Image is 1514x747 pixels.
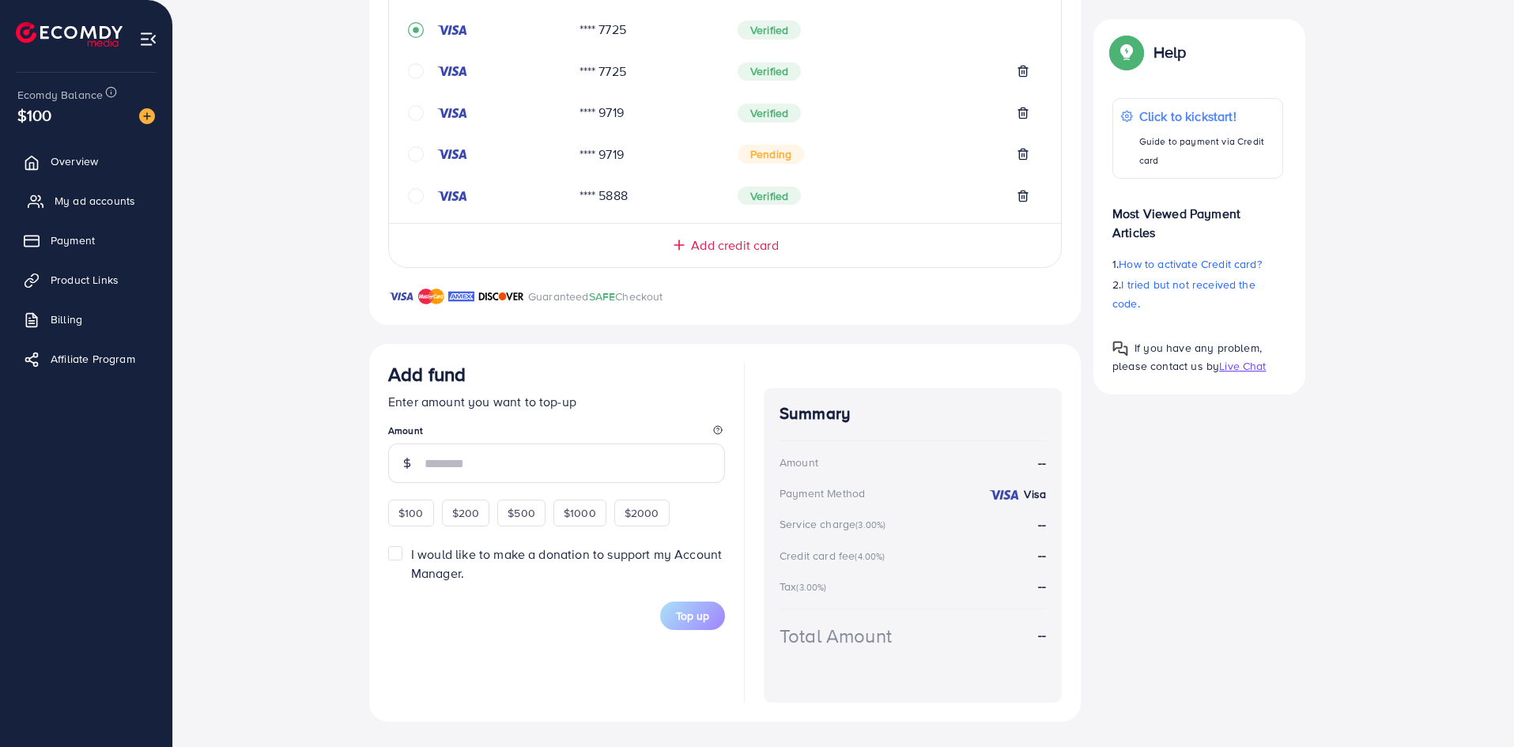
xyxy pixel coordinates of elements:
[12,304,160,335] a: Billing
[1038,626,1046,644] strong: --
[398,505,424,521] span: $100
[780,455,818,470] div: Amount
[12,185,160,217] a: My ad accounts
[139,30,157,48] img: menu
[436,190,468,202] img: credit
[436,24,468,36] img: credit
[51,153,98,169] span: Overview
[17,104,52,126] span: $100
[1112,340,1262,374] span: If you have any problem, please contact us by
[738,104,801,123] span: Verified
[408,22,424,38] svg: record circle
[411,545,722,581] span: I would like to make a donation to support my Account Manager.
[855,519,885,531] small: (3.00%)
[408,63,424,79] svg: circle
[1112,255,1283,274] p: 1.
[1112,38,1141,66] img: Popup guide
[508,505,535,521] span: $500
[436,148,468,160] img: credit
[139,108,155,124] img: image
[738,145,804,164] span: Pending
[589,289,616,304] span: SAFE
[625,505,659,521] span: $2000
[1112,275,1283,313] p: 2.
[1112,341,1128,357] img: Popup guide
[676,608,709,624] span: Top up
[12,264,160,296] a: Product Links
[12,224,160,256] a: Payment
[564,505,596,521] span: $1000
[388,287,414,306] img: brand
[1038,515,1046,533] strong: --
[17,87,103,103] span: Ecomdy Balance
[51,311,82,327] span: Billing
[528,287,663,306] p: Guaranteed Checkout
[660,602,725,630] button: Top up
[448,287,474,306] img: brand
[738,21,801,40] span: Verified
[1038,577,1046,594] strong: --
[418,287,444,306] img: brand
[1038,546,1046,564] strong: --
[796,581,826,594] small: (3.00%)
[780,548,890,564] div: Credit card fee
[1447,676,1502,735] iframe: Chat
[51,272,119,288] span: Product Links
[988,489,1020,501] img: credit
[408,105,424,121] svg: circle
[738,62,801,81] span: Verified
[1153,43,1187,62] p: Help
[1139,132,1274,170] p: Guide to payment via Credit card
[780,622,892,650] div: Total Amount
[452,505,480,521] span: $200
[436,107,468,119] img: credit
[1112,277,1255,311] span: I tried but not received the code.
[12,343,160,375] a: Affiliate Program
[738,187,801,206] span: Verified
[1112,191,1283,242] p: Most Viewed Payment Articles
[1219,358,1266,374] span: Live Chat
[51,232,95,248] span: Payment
[780,516,890,532] div: Service charge
[12,145,160,177] a: Overview
[51,351,135,367] span: Affiliate Program
[388,424,725,443] legend: Amount
[55,193,135,209] span: My ad accounts
[408,146,424,162] svg: circle
[780,404,1046,424] h4: Summary
[436,65,468,77] img: credit
[780,485,865,501] div: Payment Method
[1038,454,1046,472] strong: --
[691,236,778,255] span: Add credit card
[408,188,424,204] svg: circle
[780,579,832,594] div: Tax
[1024,486,1046,502] strong: Visa
[388,392,725,411] p: Enter amount you want to top-up
[855,550,885,563] small: (4.00%)
[478,287,524,306] img: brand
[1139,107,1274,126] p: Click to kickstart!
[1119,256,1261,272] span: How to activate Credit card?
[16,22,123,47] img: logo
[388,363,466,386] h3: Add fund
